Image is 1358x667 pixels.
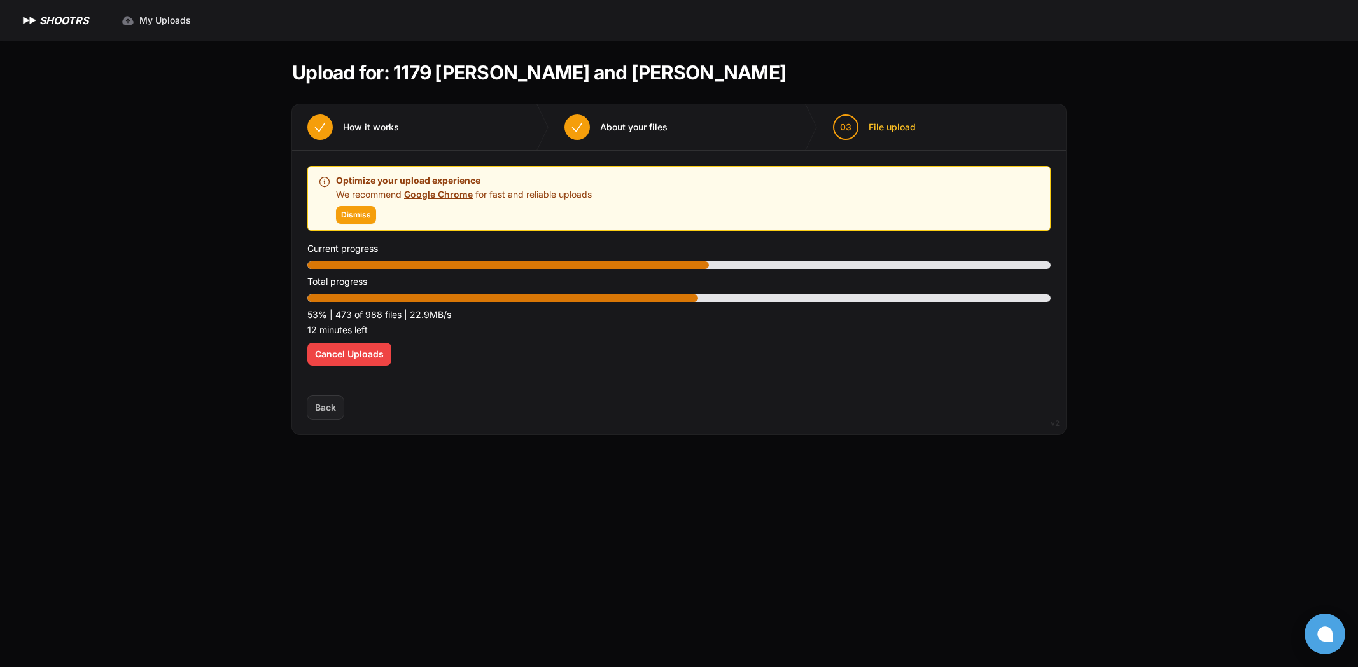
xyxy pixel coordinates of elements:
[818,104,931,150] button: 03 File upload
[1051,416,1060,431] div: v2
[336,206,376,224] button: Dismiss
[292,104,414,150] button: How it works
[20,13,88,28] a: SHOOTRS SHOOTRS
[840,121,851,134] span: 03
[404,189,473,200] a: Google Chrome
[341,210,371,220] span: Dismiss
[315,348,384,361] span: Cancel Uploads
[307,307,1051,322] p: 53% | 473 of 988 files | 22.9MB/s
[307,343,391,366] button: Cancel Uploads
[20,13,39,28] img: SHOOTRS
[39,13,88,28] h1: SHOOTRS
[292,61,786,84] h1: Upload for: 1179 [PERSON_NAME] and [PERSON_NAME]
[549,104,683,150] button: About your files
[307,274,1051,289] p: Total progress
[343,121,399,134] span: How it works
[336,188,592,201] p: We recommend for fast and reliable uploads
[139,14,191,27] span: My Uploads
[114,9,199,32] a: My Uploads
[600,121,668,134] span: About your files
[336,173,592,188] p: Optimize your upload experience
[1305,614,1345,654] button: Open chat window
[869,121,916,134] span: File upload
[307,322,1051,338] p: 12 minutes left
[307,241,1051,256] p: Current progress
